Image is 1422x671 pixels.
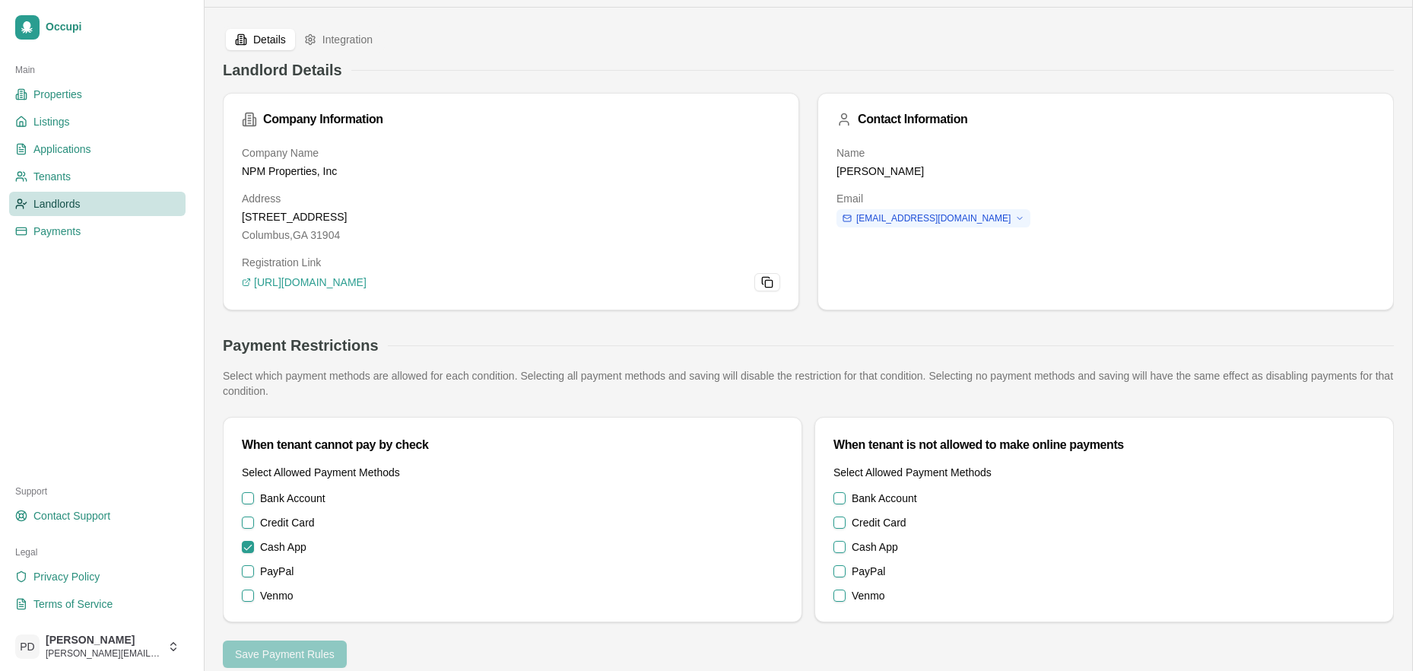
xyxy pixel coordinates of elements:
a: Occupi [9,9,186,46]
div: When tenant is not allowed to make online payments [833,436,1375,454]
span: [URL][DOMAIN_NAME] [254,275,367,290]
span: PD [15,634,40,659]
p: Select which payment methods are allowed for each condition. Selecting all payment methods and sa... [223,368,1394,399]
label: PayPal [260,564,294,579]
span: Privacy Policy [33,569,100,584]
div: [STREET_ADDRESS] [242,209,780,224]
div: Support [9,479,186,504]
a: Tenants [9,164,186,189]
a: Privacy Policy [9,564,186,589]
a: Listings [9,110,186,134]
span: Terms of Service [33,596,113,612]
label: Select Allowed Payment Methods [833,466,992,479]
div: Main [9,58,186,82]
span: [EMAIL_ADDRESS][DOMAIN_NAME] [856,212,1011,224]
a: [URL][DOMAIN_NAME] [242,275,748,290]
a: Landlords [9,192,186,216]
h2: Payment Restrictions [223,335,379,356]
div: Contact Information [836,112,1375,127]
a: Properties [9,82,186,107]
label: Cash App [852,539,898,555]
div: Company Information [242,112,780,127]
div: Company Name [242,145,780,161]
div: [PERSON_NAME] [836,164,1375,179]
label: Cash App [260,539,306,555]
span: [PERSON_NAME] [46,634,161,647]
div: Name [836,145,1375,161]
h2: Landlord Details [223,59,342,81]
span: Properties [33,87,82,102]
label: Credit Card [852,515,906,530]
span: Contact Support [33,508,110,523]
button: Details [226,29,295,50]
div: Address [242,191,780,206]
label: Credit Card [260,515,315,530]
label: PayPal [852,564,885,579]
label: Bank Account [852,491,917,506]
div: Registration Link [242,255,780,270]
label: Bank Account [260,491,325,506]
label: Venmo [260,588,294,603]
a: Contact Support [9,504,186,528]
button: PD[PERSON_NAME][PERSON_NAME][EMAIL_ADDRESS][DOMAIN_NAME] [9,628,186,665]
label: Select Allowed Payment Methods [242,466,400,479]
div: Legal [9,540,186,564]
div: NPM Properties, Inc [242,164,780,179]
span: Landlords [33,196,81,211]
a: Payments [9,219,186,243]
div: When tenant cannot pay by check [242,436,783,454]
div: Email [836,191,1375,206]
button: Integration [295,29,382,50]
div: Columbus , GA 31904 [242,227,780,243]
span: Tenants [33,169,71,184]
a: Applications [9,137,186,161]
span: Listings [33,114,69,129]
a: Terms of Service [9,592,186,616]
span: Applications [33,142,91,157]
span: Occupi [46,21,179,34]
label: Venmo [852,588,885,603]
span: [PERSON_NAME][EMAIL_ADDRESS][DOMAIN_NAME] [46,647,161,660]
span: Payments [33,224,81,239]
